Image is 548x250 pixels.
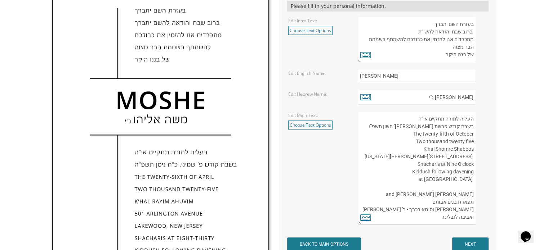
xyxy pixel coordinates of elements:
label: Edit Intro Text: [288,18,317,24]
div: Please fill in your personal information. [287,1,489,12]
label: Edit English Name: [288,70,326,76]
label: Edit Hebrew Name: [288,91,327,97]
textarea: העליה לתורה תתקיים אי”ה בשבת קודש פרשת לך לך ח’ חשון תשע”ט The twenty-eighth of October Two thous... [358,112,475,225]
label: Edit Main Text: [288,112,318,118]
a: Choose Text Options [288,26,333,35]
iframe: chat widget [518,221,541,243]
textarea: בעזרת השם יתברך We would be honored to have you join us at the Seudas Bar Mitzvah of our dear son [358,17,475,62]
a: Choose Text Options [288,121,333,129]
